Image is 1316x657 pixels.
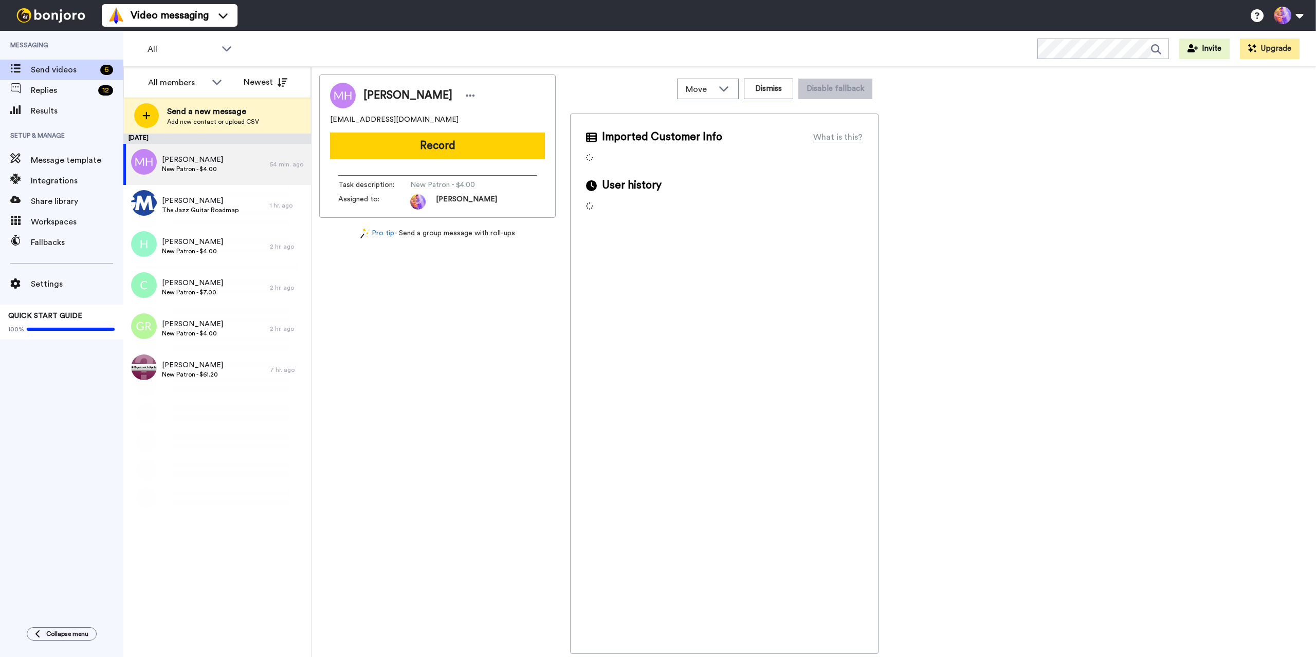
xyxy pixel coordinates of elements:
[98,85,113,96] div: 12
[270,160,306,168] div: 54 min. ago
[162,288,223,296] span: New Patron - $7.00
[148,77,207,89] div: All members
[31,84,94,97] span: Replies
[162,247,223,255] span: New Patron - $4.00
[167,118,259,126] span: Add new contact or upload CSV
[798,79,872,99] button: Disable fallback
[1240,39,1300,59] button: Upgrade
[162,165,223,173] span: New Patron - $4.00
[31,154,123,166] span: Message template
[123,134,311,144] div: [DATE]
[8,325,24,333] span: 100%
[270,201,306,210] div: 1 hr. ago
[131,272,157,298] img: c.png
[270,366,306,374] div: 7 hr. ago
[813,131,863,143] div: What is this?
[162,360,223,370] span: [PERSON_NAME]
[131,8,209,23] span: Video messaging
[100,65,113,75] div: 6
[270,242,306,251] div: 2 hr. ago
[131,354,157,380] img: 3b5ca286-1c7e-40ab-8951-b2fc4be59371.jpg
[31,216,123,228] span: Workspaces
[744,79,793,99] button: Dismiss
[270,284,306,292] div: 2 hr. ago
[31,195,123,208] span: Share library
[602,178,662,193] span: User history
[131,149,157,175] img: mh.png
[162,196,239,206] span: [PERSON_NAME]
[167,105,259,118] span: Send a new message
[410,194,426,210] img: photo.jpg
[363,88,452,103] span: [PERSON_NAME]
[31,278,123,290] span: Settings
[338,194,410,210] span: Assigned to:
[1179,39,1230,59] button: Invite
[8,312,82,320] span: QUICK START GUIDE
[162,237,223,247] span: [PERSON_NAME]
[162,206,239,214] span: The Jazz Guitar Roadmap
[108,7,124,24] img: vm-color.svg
[131,231,157,257] img: h.png
[360,228,394,239] a: Pro tip
[602,129,722,145] span: Imported Customer Info
[360,228,370,239] img: magic-wand.svg
[31,236,123,249] span: Fallbacks
[12,8,89,23] img: bj-logo-header-white.svg
[27,627,97,641] button: Collapse menu
[31,64,96,76] span: Send videos
[410,180,508,190] span: New Patron - $4.00
[131,190,157,216] img: c284b5be-9638-41e1-a575-495e3da15ae2.png
[330,83,356,108] img: Image of Mark Hellemans
[162,319,223,329] span: [PERSON_NAME]
[236,72,295,92] button: Newest
[436,194,497,210] span: [PERSON_NAME]
[330,115,459,125] span: [EMAIL_ADDRESS][DOMAIN_NAME]
[162,278,223,288] span: [PERSON_NAME]
[270,325,306,333] div: 2 hr. ago
[31,105,123,117] span: Results
[319,228,556,239] div: - Send a group message with roll-ups
[31,175,123,187] span: Integrations
[686,83,714,96] span: Move
[131,313,157,339] img: gr.png
[338,180,410,190] span: Task description :
[162,370,223,379] span: New Patron - $61.20
[330,133,545,159] button: Record
[148,43,216,55] span: All
[162,155,223,165] span: [PERSON_NAME]
[46,630,88,638] span: Collapse menu
[162,329,223,337] span: New Patron - $4.00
